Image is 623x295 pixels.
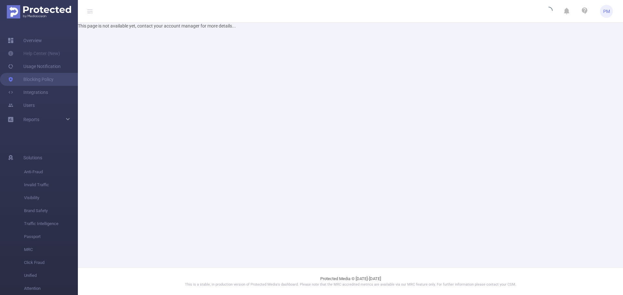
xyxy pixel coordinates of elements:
[545,7,553,16] i: icon: loading
[94,282,607,288] p: This is a stable, in production version of Protected Media's dashboard. Please note that the MRC ...
[8,86,48,99] a: Integrations
[603,5,610,18] span: PM
[24,256,78,269] span: Click Fraud
[24,204,78,217] span: Brand Safety
[78,267,623,295] footer: Protected Media © [DATE]-[DATE]
[78,23,623,29] div: This page is not available yet, contact your account manager for more details...
[8,73,54,86] a: Blocking Policy
[24,282,78,295] span: Attention
[8,99,35,112] a: Users
[23,113,39,126] a: Reports
[24,230,78,243] span: Passport
[23,117,39,122] span: Reports
[24,269,78,282] span: Unified
[24,191,78,204] span: Visibility
[23,151,42,164] span: Solutions
[7,5,71,18] img: Protected Media
[24,243,78,256] span: MRC
[24,165,78,178] span: Anti-Fraud
[8,34,42,47] a: Overview
[8,60,61,73] a: Usage Notification
[24,178,78,191] span: Invalid Traffic
[24,217,78,230] span: Traffic Intelligence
